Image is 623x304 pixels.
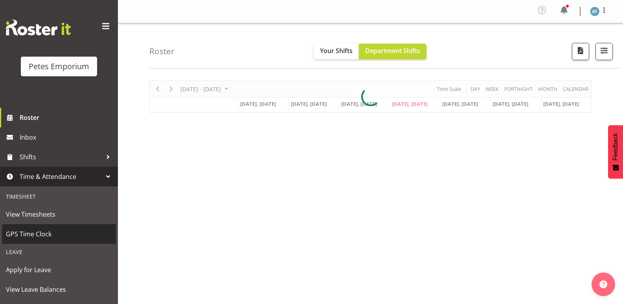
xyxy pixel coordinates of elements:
div: Timesheet [2,188,116,205]
div: Petes Emporium [29,61,89,72]
span: Shifts [20,151,102,163]
a: Apply for Leave [2,260,116,280]
a: View Leave Balances [2,280,116,299]
button: Filter Shifts [595,43,613,60]
h4: Roster [149,47,175,56]
img: alex-micheal-taniwha5364.jpg [590,7,599,16]
button: Department Shifts [359,44,426,59]
img: help-xxl-2.png [599,280,607,288]
span: Apply for Leave [6,264,112,276]
span: Time & Attendance [20,171,102,182]
span: Your Shifts [320,46,353,55]
button: Download a PDF of the roster according to the set date range. [572,43,589,60]
div: Leave [2,244,116,260]
a: GPS Time Clock [2,224,116,244]
span: Department Shifts [365,46,420,55]
a: View Timesheets [2,205,116,224]
span: View Timesheets [6,208,112,220]
button: Feedback - Show survey [608,125,623,179]
span: Inbox [20,131,114,143]
button: Your Shifts [314,44,359,59]
span: GPS Time Clock [6,228,112,240]
span: View Leave Balances [6,284,112,295]
img: Rosterit website logo [6,20,71,35]
span: Feedback [612,133,619,160]
span: Roster [20,112,114,123]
